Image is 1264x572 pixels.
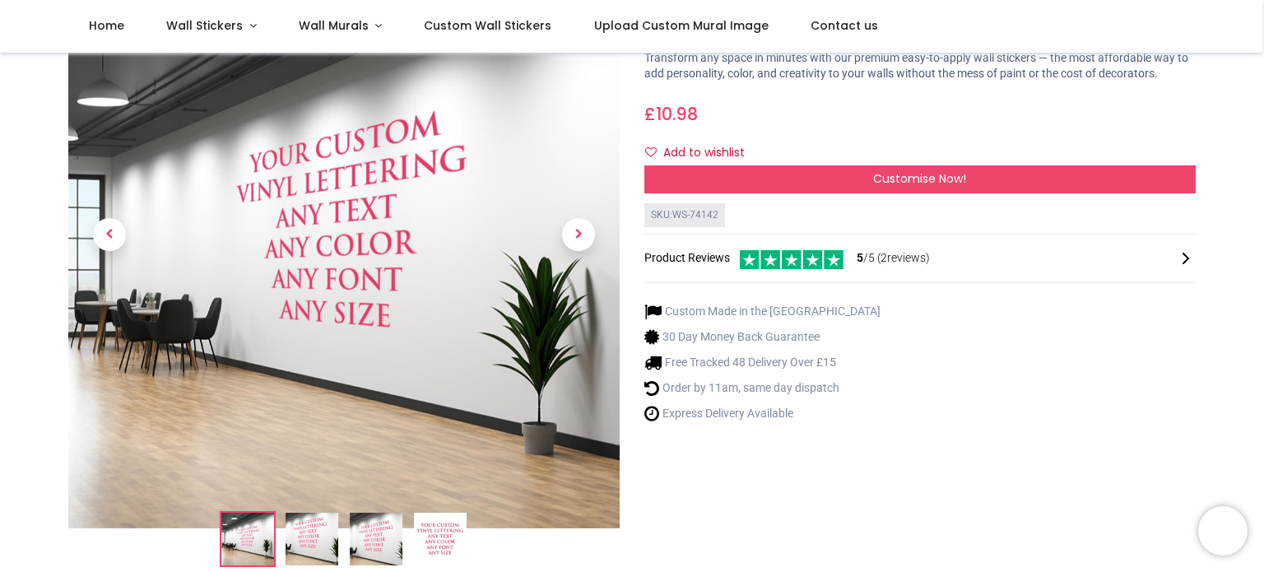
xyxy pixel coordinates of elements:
li: 30 Day Money Back Guarantee [644,328,881,346]
span: £ [644,102,698,126]
span: Contact us [811,17,878,34]
img: WS-74142-04 [414,513,467,565]
span: Customise Now! [873,170,966,187]
span: Previous [93,218,126,251]
span: Custom Wall Stickers [424,17,551,34]
li: Order by 11am, same day dispatch [644,379,881,397]
span: Upload Custom Mural Image [594,17,769,34]
img: Custom Wall Sticker Quote Any Text & Colour - Vinyl Lettering [221,513,274,565]
img: WS-74142-03 [350,513,402,565]
span: 5 [857,251,863,264]
iframe: Brevo live chat [1198,506,1248,556]
span: Wall Murals [299,17,369,34]
span: 10.98 [656,102,698,126]
li: Free Tracked 48 Delivery Over £15 [644,354,881,371]
div: Product Reviews [644,248,1196,270]
p: Transform any space in minutes with our premium easy-to-apply wall stickers — the most affordable... [644,50,1196,82]
span: Next [562,218,595,251]
a: Next [537,54,620,415]
button: Add to wishlistAdd to wishlist [644,139,759,167]
span: /5 ( 2 reviews) [857,250,930,267]
img: WS-74142-02 [286,513,338,565]
span: Home [89,17,124,34]
span: Wall Stickers [166,17,243,34]
i: Add to wishlist [645,146,657,158]
div: SKU: WS-74142 [644,203,725,227]
a: Previous [68,54,151,415]
li: Custom Made in the [GEOGRAPHIC_DATA] [644,303,881,320]
li: Express Delivery Available [644,405,881,422]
